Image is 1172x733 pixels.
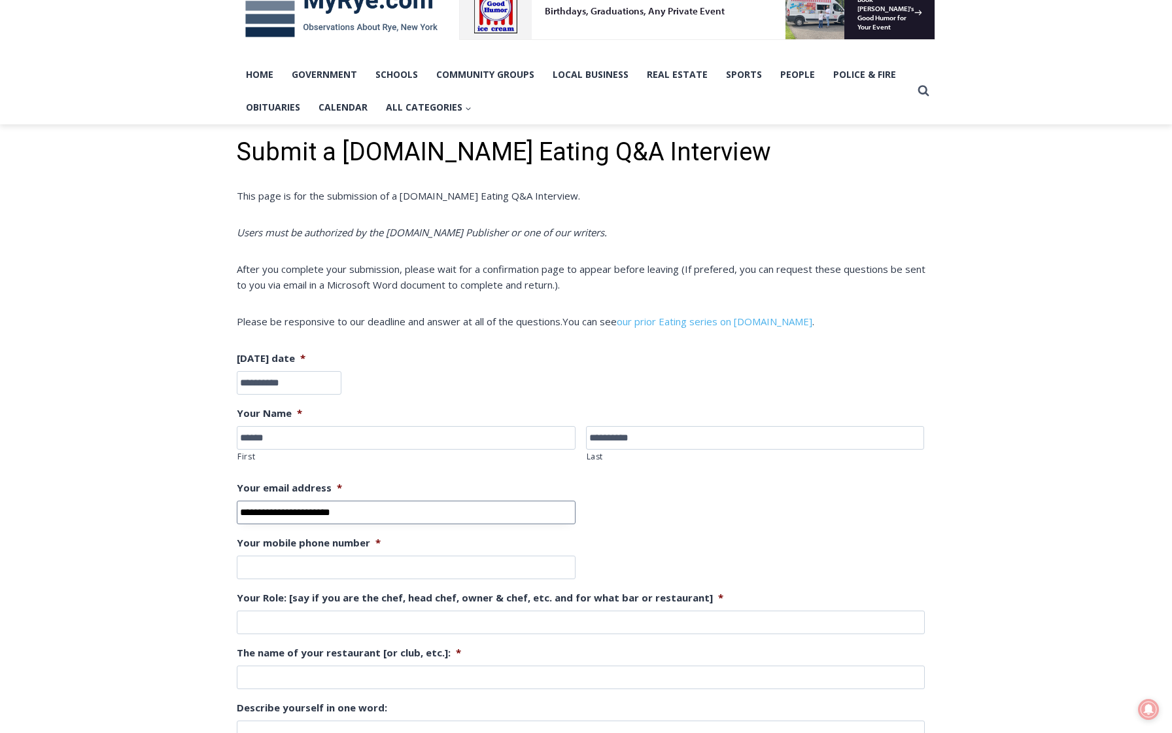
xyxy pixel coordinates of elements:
[398,14,455,50] h4: Book [PERSON_NAME]'s Good Humor for Your Event
[237,58,283,91] a: Home
[562,315,617,328] span: You can see
[388,4,472,60] a: Book [PERSON_NAME]'s Good Humor for Your Event
[330,1,618,127] div: "The first chef I interviewed talked about coming to [GEOGRAPHIC_DATA] from [GEOGRAPHIC_DATA] in ...
[366,58,427,91] a: Schools
[543,58,638,91] a: Local Business
[824,58,905,91] a: Police & Fire
[237,188,935,204] p: This page is for the submission of a [DOMAIN_NAME] Eating Q&A Interview.
[617,315,812,328] a: our prior Eating series on [DOMAIN_NAME]
[237,592,723,605] label: Your Role: [say if you are the chef, head chef, owner & chef, etc. and for what bar or restaurant]
[237,137,935,168] h1: Submit a [DOMAIN_NAME] Eating Q&A Interview
[237,91,309,124] a: Obituaries
[237,313,935,329] p: Please be responsive to our deadline and answer at all of the questions.
[912,79,935,103] button: View Search Form
[283,58,366,91] a: Government
[771,58,824,91] a: People
[587,450,925,463] label: Last
[427,58,543,91] a: Community Groups
[717,58,771,91] a: Sports
[237,58,912,124] nav: Primary Navigation
[315,127,634,163] a: Intern @ [DOMAIN_NAME]
[638,58,717,91] a: Real Estate
[237,702,387,715] label: Describe yourself in one word:
[309,91,377,124] a: Calendar
[237,537,381,550] label: Your mobile phone number
[377,91,481,124] button: Child menu of All Categories
[237,226,607,239] i: Users must be authorized by the [DOMAIN_NAME] Publisher or one of our writers.
[812,315,814,328] span: .
[237,407,302,420] label: Your Name
[237,352,305,365] label: [DATE] date
[342,130,606,160] span: Intern @ [DOMAIN_NAME]
[237,647,461,660] label: The name of your restaurant [or club, etc.]:
[237,450,576,463] label: First
[86,24,323,36] div: Birthdays, Graduations, Any Private Event
[237,261,935,293] p: After you complete your submission, please wait for a confirmation page to appear before leaving ...
[237,482,342,495] label: Your email address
